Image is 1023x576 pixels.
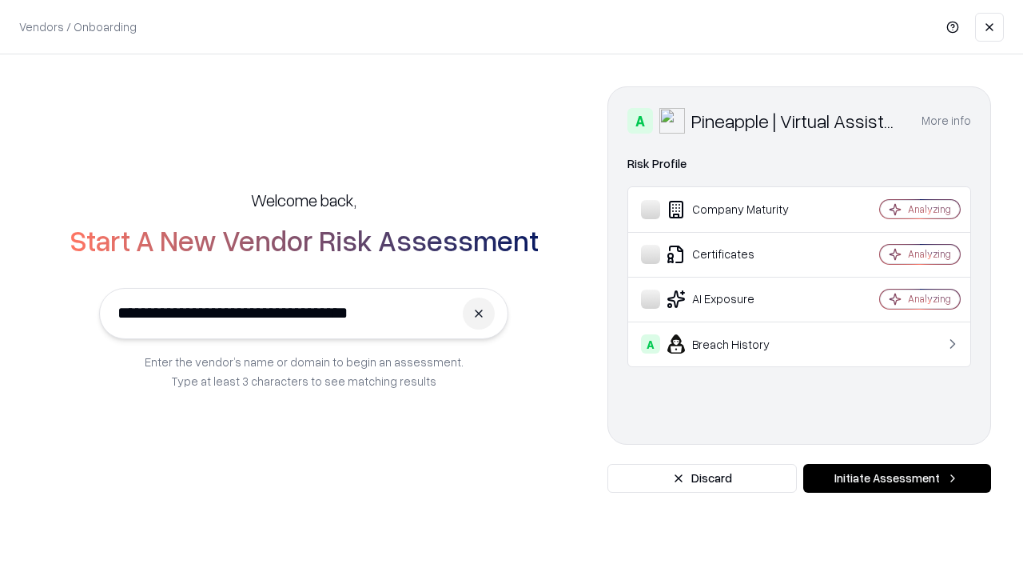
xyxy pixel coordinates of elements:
img: Pineapple | Virtual Assistant Agency [659,108,685,134]
button: Initiate Assessment [803,464,991,493]
button: Discard [607,464,797,493]
p: Enter the vendor’s name or domain to begin an assessment. Type at least 3 characters to see match... [145,352,464,390]
div: Pineapple | Virtual Assistant Agency [691,108,902,134]
div: A [641,334,660,354]
div: Certificates [641,245,832,264]
div: Breach History [641,334,832,354]
div: Company Maturity [641,200,832,219]
div: Risk Profile [627,154,971,174]
div: AI Exposure [641,290,832,309]
button: More info [921,106,971,135]
div: A [627,108,653,134]
div: Analyzing [908,292,951,306]
p: Vendors / Onboarding [19,18,137,35]
h5: Welcome back, [251,189,356,211]
div: Analyzing [908,247,951,261]
div: Analyzing [908,202,951,216]
h2: Start A New Vendor Risk Assessment [70,224,539,256]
